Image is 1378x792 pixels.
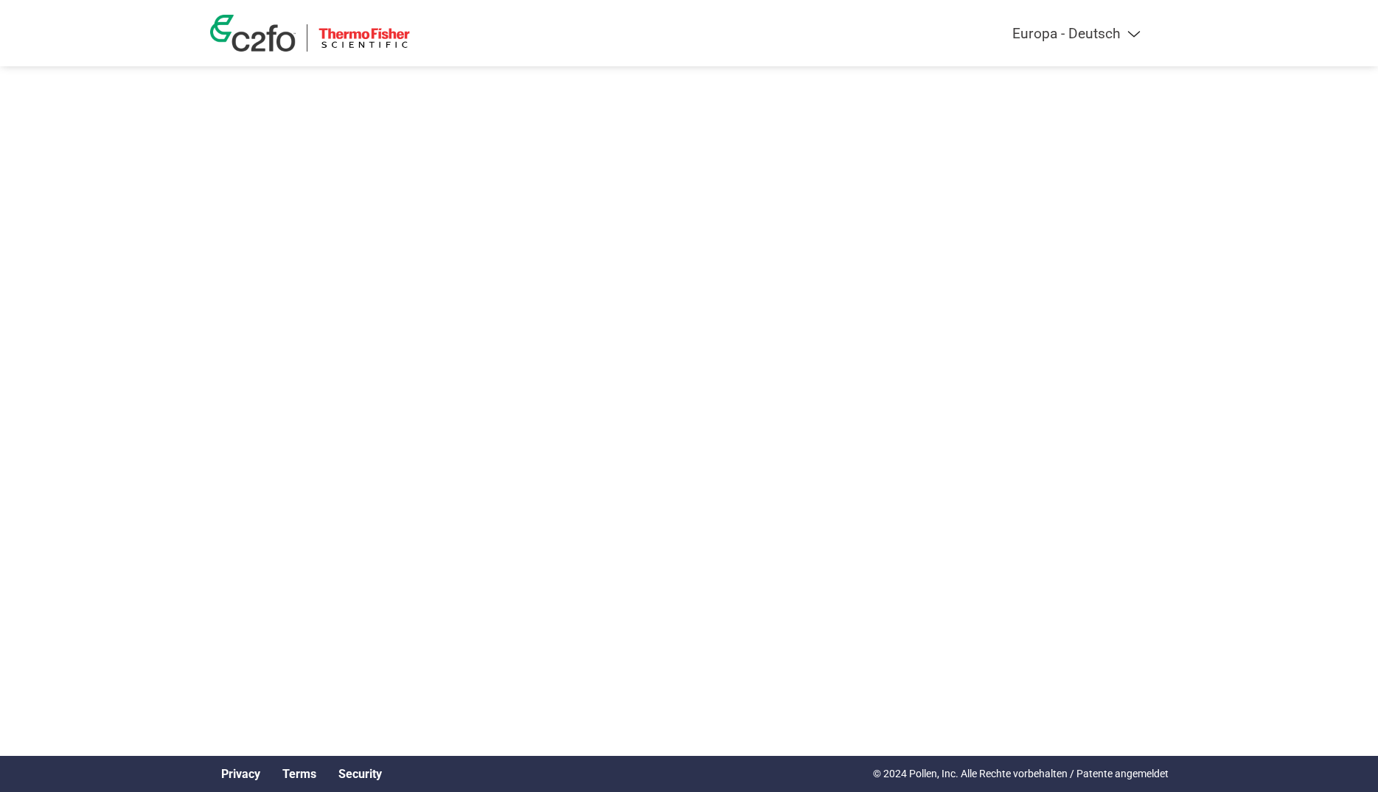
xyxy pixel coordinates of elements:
a: Privacy [221,767,260,781]
img: c2fo logo [210,15,296,52]
a: Terms [282,767,316,781]
p: © 2024 Pollen, Inc. Alle Rechte vorbehalten / Patente angemeldet [873,766,1169,782]
a: Security [338,767,382,781]
img: Thermo Fisher Scientific [319,24,411,52]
